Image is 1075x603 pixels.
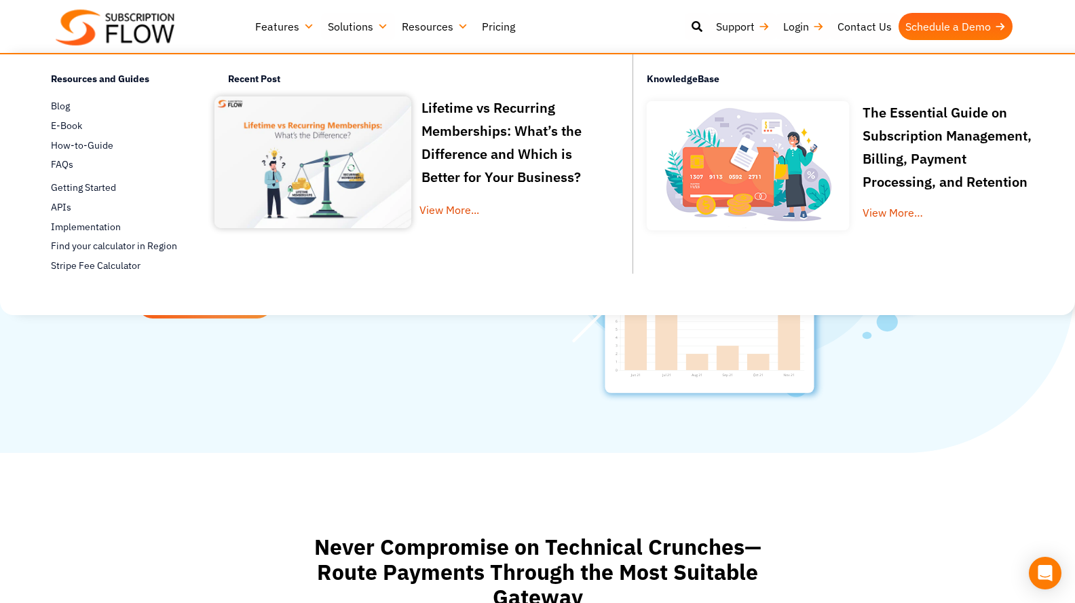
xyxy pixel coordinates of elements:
a: Pricing [475,13,522,40]
a: Getting Started [51,179,181,196]
a: Features [248,13,321,40]
span: E-Book [51,119,82,133]
h4: Resources and Guides [51,71,181,91]
a: Login [776,13,831,40]
h4: Recent Post [228,71,623,91]
a: FAQs [51,157,181,173]
a: Find your calculator in Region [51,238,181,255]
span: Implementation [51,220,121,234]
span: How-to-Guide [51,139,113,153]
h4: KnowledgeBase [647,65,1061,94]
a: View More… [863,206,923,219]
a: Contact Us [831,13,899,40]
a: Implementation [51,219,181,235]
a: Resources [395,13,475,40]
a: Schedule a Demo [899,13,1013,40]
img: Online-recurring-Billing-software [640,94,856,236]
a: E-Book [51,117,181,134]
img: Lifetime vs Recurring Memberships [214,96,412,228]
span: Getting Started [51,181,116,195]
a: Support [709,13,776,40]
a: Stripe Fee Calculator [51,258,181,274]
div: Open Intercom Messenger [1029,557,1061,589]
img: Subscriptionflow [56,10,174,45]
p: The Essential Guide on Subscription Management, Billing, Payment Processing, and Retention [863,101,1041,194]
a: How-to-Guide [51,137,181,153]
span: Blog [51,99,70,113]
span: FAQs [51,158,73,172]
a: APIs [51,199,181,215]
a: Lifetime vs Recurring Memberships: What’s the Difference and Which is Better for Your Business? [421,98,582,190]
a: View More... [419,201,609,240]
a: Solutions [321,13,395,40]
span: APIs [51,200,71,215]
a: Blog [51,98,181,114]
